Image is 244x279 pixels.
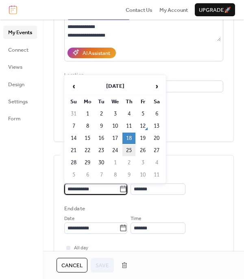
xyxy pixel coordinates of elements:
[67,169,80,181] td: 5
[81,78,149,95] th: [DATE]
[122,169,135,181] td: 9
[150,108,163,120] td: 6
[109,169,122,181] td: 8
[67,96,80,107] th: Su
[81,96,94,107] th: Mo
[122,133,135,144] td: 18
[136,120,149,132] td: 12
[195,3,235,16] button: Upgrade🚀
[122,120,135,132] td: 11
[81,157,94,168] td: 29
[67,145,80,156] td: 21
[64,71,222,79] div: Location
[95,169,108,181] td: 7
[74,244,88,252] span: All day
[68,48,116,58] button: AI Assistant
[67,120,80,132] td: 7
[3,112,37,125] a: Form
[122,145,135,156] td: 25
[199,6,231,14] span: Upgrade 🚀
[81,133,94,144] td: 15
[136,169,149,181] td: 10
[3,95,37,108] a: Settings
[136,157,149,168] td: 3
[109,133,122,144] td: 17
[122,96,135,107] th: Th
[64,215,74,223] span: Date
[150,169,163,181] td: 11
[95,120,108,132] td: 9
[150,120,163,132] td: 13
[95,108,108,120] td: 2
[67,108,80,120] td: 31
[150,96,163,107] th: Sa
[67,133,80,144] td: 14
[3,43,37,56] a: Connect
[136,96,149,107] th: Fr
[150,78,163,94] span: ›
[95,133,108,144] td: 16
[8,46,28,54] span: Connect
[150,157,163,168] td: 4
[9,5,17,14] img: logo
[61,262,83,270] span: Cancel
[150,145,163,156] td: 27
[95,96,108,107] th: Tu
[109,108,122,120] td: 3
[109,157,122,168] td: 1
[95,157,108,168] td: 30
[109,120,122,132] td: 10
[136,133,149,144] td: 19
[136,145,149,156] td: 26
[57,258,87,272] button: Cancel
[81,108,94,120] td: 1
[109,96,122,107] th: We
[136,108,149,120] td: 5
[3,78,37,91] a: Design
[81,169,94,181] td: 6
[83,49,110,57] div: AI Assistant
[8,28,32,37] span: My Events
[3,60,37,73] a: Views
[3,26,37,39] a: My Events
[8,63,22,71] span: Views
[81,145,94,156] td: 22
[126,6,152,14] a: Contact Us
[159,6,188,14] a: My Account
[64,205,85,213] div: End date
[95,145,108,156] td: 23
[122,108,135,120] td: 4
[8,98,28,106] span: Settings
[122,157,135,168] td: 2
[109,145,122,156] td: 24
[81,120,94,132] td: 8
[8,81,24,89] span: Design
[131,215,141,223] span: Time
[67,157,80,168] td: 28
[68,78,80,94] span: ‹
[8,115,21,123] span: Form
[150,133,163,144] td: 20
